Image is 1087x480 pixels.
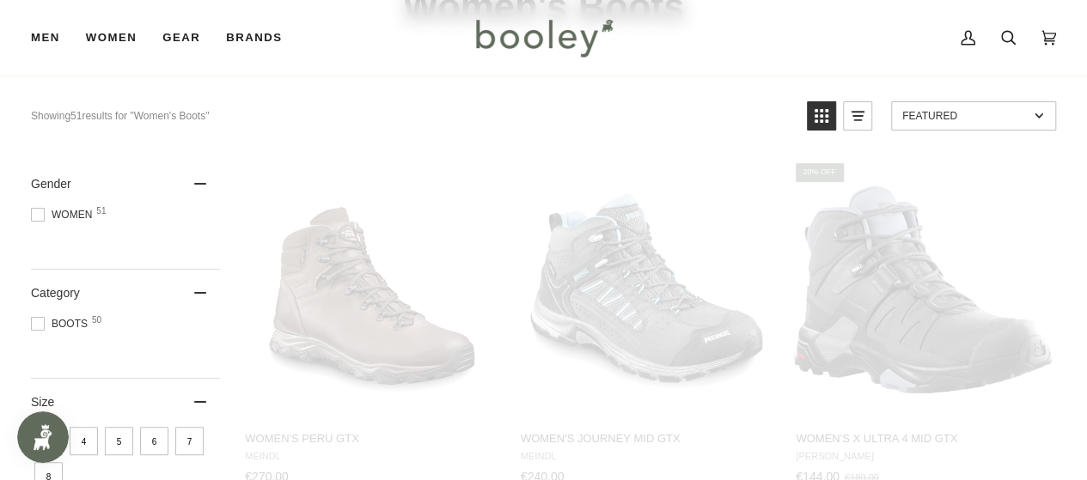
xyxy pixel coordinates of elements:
[162,29,200,46] span: Gear
[807,101,836,131] a: View grid mode
[31,29,60,46] span: Men
[31,207,97,222] span: Women
[175,427,204,455] span: Size: 7
[31,177,71,191] span: Gender
[226,29,282,46] span: Brands
[891,101,1056,131] a: Sort options
[70,427,98,455] span: Size: 4
[140,427,168,455] span: Size: 6
[105,427,133,455] span: Size: 5
[17,411,69,463] iframe: Button to open loyalty program pop-up
[31,286,80,300] span: Category
[31,316,93,331] span: Boots
[902,110,1029,122] span: Featured
[31,101,794,131] div: Showing results for "Women's Boots"
[96,207,106,216] span: 51
[92,316,101,325] span: 50
[843,101,872,131] a: View list mode
[70,110,82,122] b: 51
[31,395,54,409] span: Size
[86,29,137,46] span: Women
[468,13,619,63] img: Booley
